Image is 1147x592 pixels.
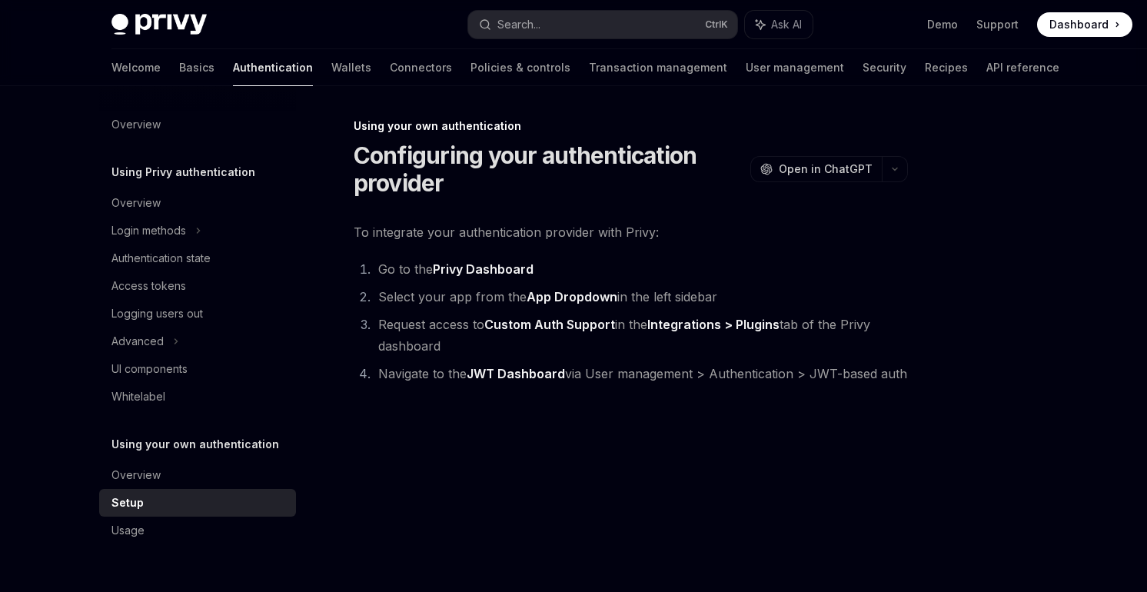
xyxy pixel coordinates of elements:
h5: Using Privy authentication [111,163,255,181]
span: Open in ChatGPT [779,161,873,177]
div: Overview [111,115,161,134]
span: To integrate your authentication provider with Privy: [354,221,908,243]
div: Authentication state [111,249,211,268]
a: Security [863,49,906,86]
li: Request access to in the tab of the Privy dashboard [374,314,908,357]
div: Access tokens [111,277,186,295]
div: Whitelabel [111,387,165,406]
img: dark logo [111,14,207,35]
span: Ask AI [771,17,802,32]
div: Overview [111,194,161,212]
strong: Custom Auth Support [484,317,615,332]
a: Demo [927,17,958,32]
div: Logging users out [111,304,203,323]
div: Search... [497,15,540,34]
li: Navigate to the via User management > Authentication > JWT-based auth [374,363,908,384]
div: Using your own authentication [354,118,908,134]
a: Logging users out [99,300,296,328]
a: Support [976,17,1019,32]
a: JWT Dashboard [467,366,565,382]
div: Overview [111,466,161,484]
a: Setup [99,489,296,517]
h1: Configuring your authentication provider [354,141,744,197]
a: Overview [99,189,296,217]
a: Whitelabel [99,383,296,411]
a: Overview [99,111,296,138]
a: Dashboard [1037,12,1132,37]
a: Privy Dashboard [433,261,534,278]
li: Select your app from the in the left sidebar [374,286,908,308]
a: Authentication state [99,244,296,272]
button: Ask AI [745,11,813,38]
a: Wallets [331,49,371,86]
a: Overview [99,461,296,489]
li: Go to the [374,258,908,280]
button: Search...CtrlK [468,11,737,38]
div: Usage [111,521,145,540]
div: Login methods [111,221,186,240]
div: Setup [111,494,144,512]
h5: Using your own authentication [111,435,279,454]
a: Recipes [925,49,968,86]
a: Connectors [390,49,452,86]
div: Advanced [111,332,164,351]
a: Welcome [111,49,161,86]
strong: App Dropdown [527,289,617,304]
a: User management [746,49,844,86]
a: Transaction management [589,49,727,86]
button: Open in ChatGPT [750,156,882,182]
span: Ctrl K [705,18,728,31]
a: UI components [99,355,296,383]
span: Dashboard [1049,17,1109,32]
div: UI components [111,360,188,378]
a: Integrations > Plugins [647,317,780,333]
a: Authentication [233,49,313,86]
a: API reference [986,49,1059,86]
a: Basics [179,49,214,86]
a: Access tokens [99,272,296,300]
a: Policies & controls [470,49,570,86]
a: Usage [99,517,296,544]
